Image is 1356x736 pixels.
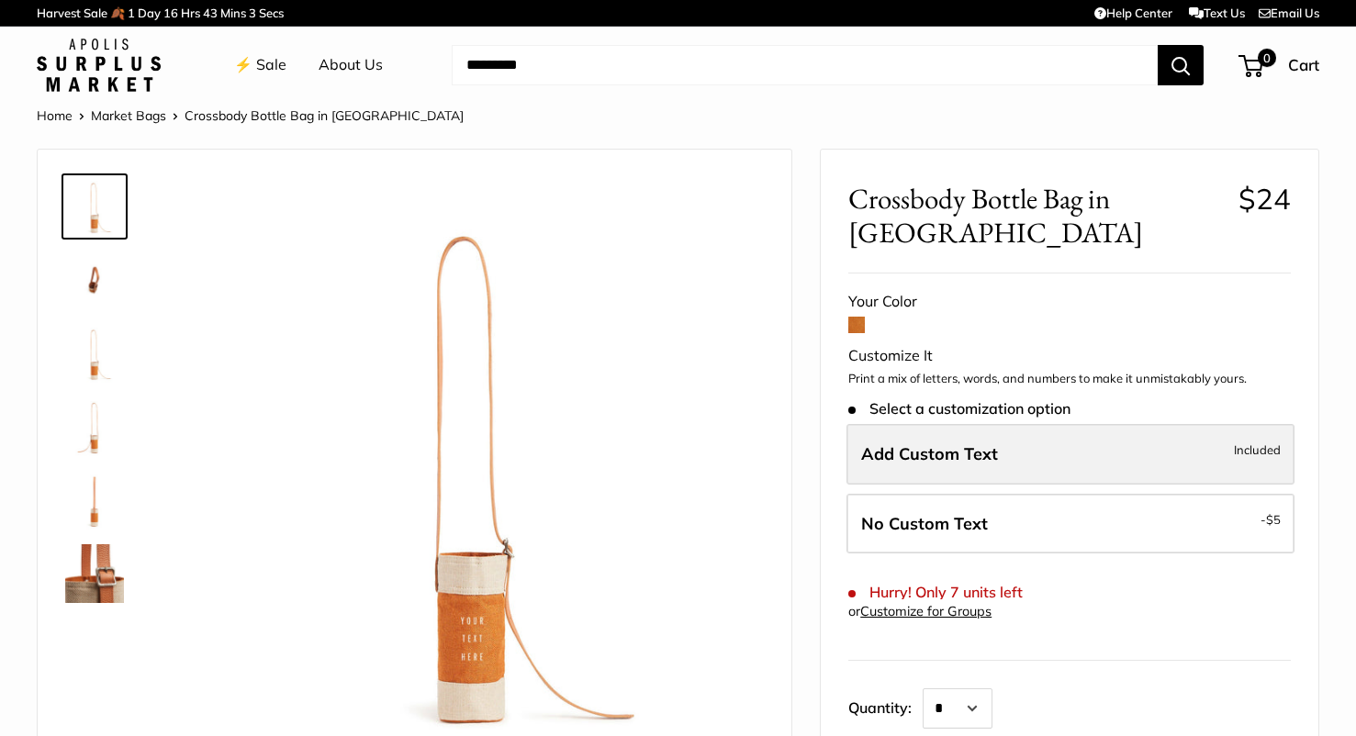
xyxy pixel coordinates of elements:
[259,6,284,20] span: Secs
[65,251,124,309] img: Crossbody Bottle Bag in Cognac
[848,288,1291,316] div: Your Color
[848,683,923,729] label: Quantity:
[319,51,383,79] a: About Us
[848,599,992,624] div: or
[1234,439,1281,461] span: Included
[848,370,1291,388] p: Print a mix of letters, words, and numbers to make it unmistakably yours.
[848,182,1224,250] span: Crossbody Bottle Bag in [GEOGRAPHIC_DATA]
[1094,6,1172,20] a: Help Center
[1158,45,1204,85] button: Search
[62,320,128,386] a: Crossbody Bottle Bag in Cognac
[181,6,200,20] span: Hrs
[861,443,998,464] span: Add Custom Text
[1238,181,1291,217] span: $24
[848,400,1070,418] span: Select a customization option
[62,541,128,607] a: Crossbody Bottle Bag in Cognac
[861,513,988,534] span: No Custom Text
[1266,512,1281,527] span: $5
[185,107,464,124] span: Crossbody Bottle Bag in [GEOGRAPHIC_DATA]
[860,603,992,619] a: Customize for Groups
[234,51,286,79] a: ⚡️ Sale
[62,173,128,240] a: Crossbody Bottle Bag in Cognac
[203,6,218,20] span: 43
[65,324,124,383] img: Crossbody Bottle Bag in Cognac
[37,104,464,128] nav: Breadcrumb
[846,424,1294,485] label: Add Custom Text
[37,107,73,124] a: Home
[62,394,128,460] a: Crossbody Bottle Bag in Cognac
[1240,50,1319,80] a: 0 Cart
[1259,6,1319,20] a: Email Us
[452,45,1158,85] input: Search...
[1288,55,1319,74] span: Cart
[65,544,124,603] img: Crossbody Bottle Bag in Cognac
[848,342,1291,370] div: Customize It
[848,584,1022,601] span: Hurry! Only 7 units left
[65,397,124,456] img: Crossbody Bottle Bag in Cognac
[128,6,135,20] span: 1
[65,177,124,236] img: Crossbody Bottle Bag in Cognac
[138,6,161,20] span: Day
[37,39,161,92] img: Apolis: Surplus Market
[62,467,128,533] a: Crossbody Bottle Bag in Cognac
[220,6,246,20] span: Mins
[1258,49,1276,67] span: 0
[65,471,124,530] img: Crossbody Bottle Bag in Cognac
[163,6,178,20] span: 16
[1189,6,1245,20] a: Text Us
[62,247,128,313] a: Crossbody Bottle Bag in Cognac
[1261,508,1281,530] span: -
[249,6,256,20] span: 3
[846,494,1294,554] label: Leave Blank
[91,107,166,124] a: Market Bags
